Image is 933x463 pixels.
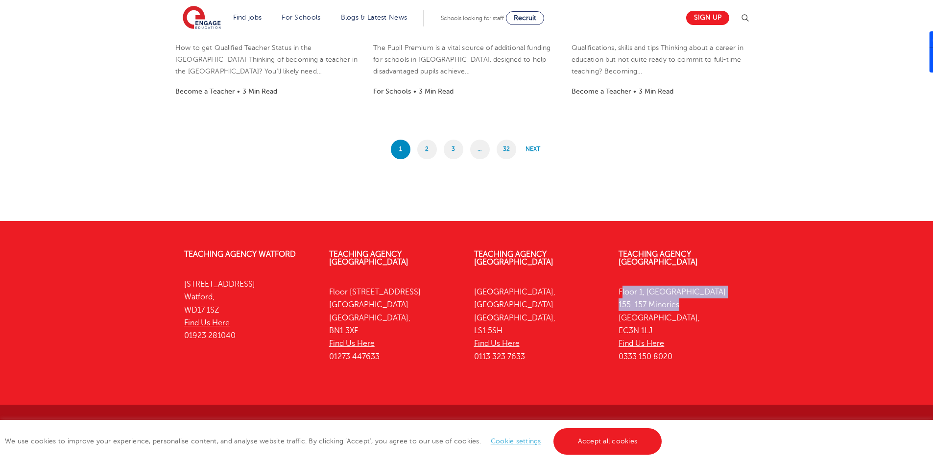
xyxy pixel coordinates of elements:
[373,42,559,77] p: The Pupil Premium is a vital source of additional funding for schools in [GEOGRAPHIC_DATA], desig...
[619,339,664,348] a: Find Us Here
[474,339,520,348] a: Find Us Here
[639,86,673,97] li: 3 Min Read
[341,14,407,21] a: Blogs & Latest News
[474,286,604,363] p: [GEOGRAPHIC_DATA], [GEOGRAPHIC_DATA] [GEOGRAPHIC_DATA], LS1 5SH 0113 323 7633
[184,318,230,327] a: Find Us Here
[391,140,410,159] span: 1
[329,339,375,348] a: Find Us Here
[553,428,662,455] a: Accept all cookies
[329,286,459,363] p: Floor [STREET_ADDRESS] [GEOGRAPHIC_DATA] [GEOGRAPHIC_DATA], BN1 3XF 01273 447633
[233,14,262,21] a: Find jobs
[242,86,277,97] li: 3 Min Read
[619,286,749,363] p: Floor 1, [GEOGRAPHIC_DATA] 155-157 Minories [GEOGRAPHIC_DATA], EC3N 1LJ 0333 150 8020
[183,6,221,30] img: Engage Education
[619,250,698,267] a: Teaching Agency [GEOGRAPHIC_DATA]
[441,15,504,22] span: Schools looking for staff
[686,11,729,25] a: Sign up
[470,140,490,159] span: …
[572,42,758,77] p: Qualifications, skills and tips Thinking about a career in education but not quite ready to commi...
[175,42,361,77] p: How to get Qualified Teacher Status in the [GEOGRAPHIC_DATA] Thinking of becoming a teacher in th...
[514,14,536,22] span: Recruit
[444,140,463,159] a: 3
[419,86,454,97] li: 3 Min Read
[184,278,314,342] p: [STREET_ADDRESS] Watford, WD17 1SZ 01923 281040
[491,438,541,445] a: Cookie settings
[474,250,553,267] a: Teaching Agency [GEOGRAPHIC_DATA]
[631,86,639,97] li: •
[506,11,544,25] a: Recruit
[329,250,408,267] a: Teaching Agency [GEOGRAPHIC_DATA]
[282,14,320,21] a: For Schools
[523,140,543,159] a: Next
[235,86,242,97] li: •
[5,438,664,445] span: We use cookies to improve your experience, personalise content, and analyse website traffic. By c...
[572,86,631,97] li: Become a Teacher
[417,140,437,159] a: 2
[175,86,235,97] li: Become a Teacher
[411,86,419,97] li: •
[373,86,411,97] li: For Schools
[497,140,516,159] a: 32
[184,250,296,259] a: Teaching Agency Watford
